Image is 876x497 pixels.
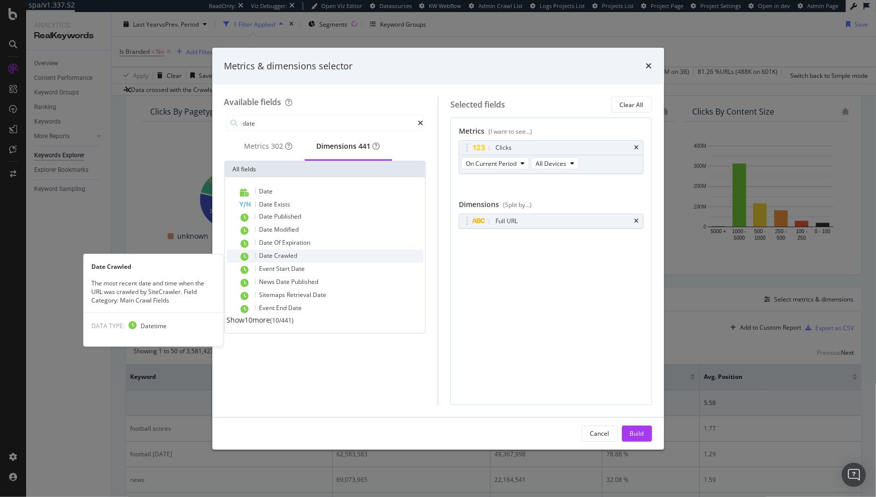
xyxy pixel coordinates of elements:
[272,141,284,151] div: brand label
[459,140,644,174] div: ClickstimesOn Current PeriodAll Devices
[277,264,292,273] span: Start
[503,201,532,209] div: (Split by...)
[450,99,505,111] div: Selected fields
[495,143,512,153] div: Clicks
[260,251,275,260] span: Date
[292,277,319,286] span: Published
[260,200,275,209] span: Date
[646,60,652,73] div: times
[277,277,292,286] span: Date
[459,126,644,140] div: Metrics
[459,214,644,229] div: Full URLtimes
[488,127,532,136] div: (I want to see...)
[224,60,353,73] div: Metrics & dimensions selector
[260,187,273,195] span: Date
[275,251,298,260] span: Crawled
[275,212,302,221] span: Published
[271,316,294,325] span: ( 10 / 441 )
[260,238,275,247] span: Date
[611,96,652,113] button: Clear All
[260,212,275,221] span: Date
[461,157,529,169] button: On Current Period
[242,116,418,131] input: Search by field name
[582,426,618,442] button: Cancel
[313,290,327,299] span: Date
[289,304,302,312] span: Date
[260,277,277,286] span: News
[83,262,223,271] div: Date Crawled
[287,290,313,299] span: Retrieval
[244,141,293,151] div: Metrics
[83,279,223,305] div: The most recent date and time when the URL was crawled by SiteCrawler. Field Category: Main Crawl...
[227,315,271,325] span: Show 10 more
[225,161,426,177] div: All fields
[260,264,277,273] span: Event
[277,304,289,312] span: End
[275,225,299,234] span: Modified
[620,101,644,109] div: Clear All
[283,238,311,247] span: Expiration
[531,157,579,169] button: All Devices
[292,264,305,273] span: Date
[459,200,644,214] div: Dimensions
[260,225,275,234] span: Date
[272,141,284,151] span: 302
[224,96,282,108] div: Available fields
[359,141,371,151] div: brand label
[590,429,609,438] div: Cancel
[466,159,517,168] span: On Current Period
[635,218,639,224] div: times
[842,463,866,487] div: Open Intercom Messenger
[622,426,652,442] button: Build
[275,200,291,209] span: Exists
[359,141,371,151] span: 441
[495,216,518,226] div: Full URL
[275,238,283,247] span: Of
[317,141,380,151] div: Dimensions
[212,48,664,450] div: modal
[260,290,287,299] span: Sitemaps
[536,159,566,168] span: All Devices
[635,145,639,151] div: times
[630,429,644,438] div: Build
[260,304,277,312] span: Event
